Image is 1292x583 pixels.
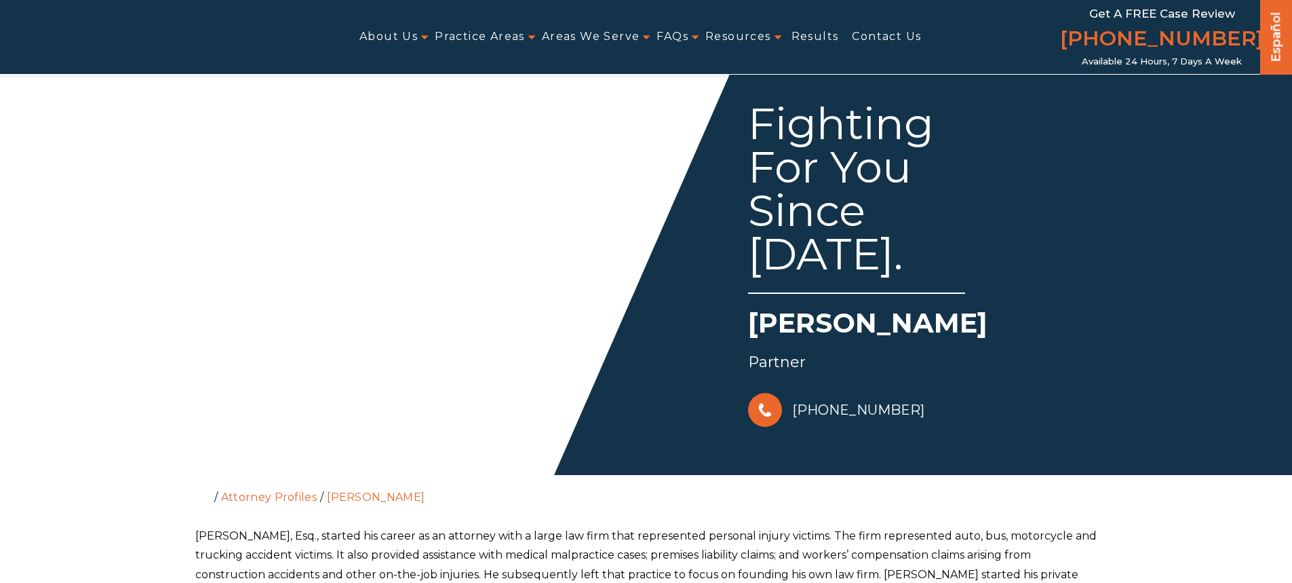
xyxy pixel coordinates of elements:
[359,22,418,52] a: About Us
[748,304,1099,349] h1: [PERSON_NAME]
[185,68,592,475] img: Herbert Auger
[542,22,640,52] a: Areas We Serve
[1089,7,1235,20] span: Get a FREE Case Review
[748,102,965,294] div: Fighting For You Since [DATE].
[791,22,839,52] a: Results
[199,490,211,502] a: Home
[1060,24,1264,56] a: [PHONE_NUMBER]
[657,22,688,52] a: FAQs
[195,475,1097,506] ol: / /
[705,22,771,52] a: Resources
[852,22,921,52] a: Contact Us
[8,21,220,54] img: Auger & Auger Accident and Injury Lawyers Logo
[435,22,525,52] a: Practice Areas
[324,491,428,504] li: [PERSON_NAME]
[748,390,924,430] a: [PHONE_NUMBER]
[221,491,317,504] a: Attorney Profiles
[748,349,1099,376] div: Partner
[1082,56,1242,67] span: Available 24 Hours, 7 Days a Week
